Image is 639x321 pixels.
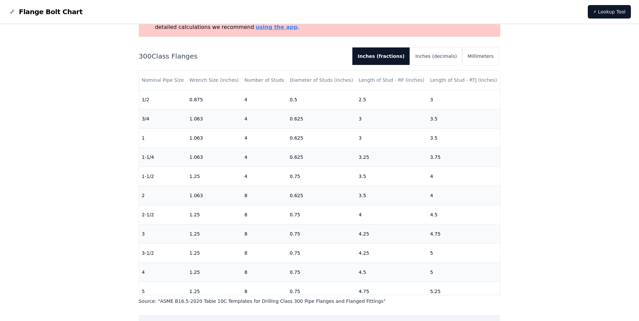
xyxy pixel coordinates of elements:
td: 5.25 [427,282,500,301]
td: 0.75 [287,243,356,262]
td: 3-1/2 [139,243,187,262]
td: 3.5 [356,167,427,186]
th: Number of Studs [242,71,287,90]
td: 0.75 [287,167,356,186]
td: 3.5 [427,128,500,147]
td: 0.625 [287,147,356,167]
td: 1.25 [187,262,242,282]
td: 4 [242,90,287,109]
td: 5 [427,243,500,262]
td: 2.5 [356,90,427,109]
td: 4.25 [356,224,427,243]
td: 0.625 [287,109,356,128]
td: 4.75 [356,282,427,301]
h2: 300 Class Flanges [139,51,347,61]
td: 4.25 [356,243,427,262]
td: 4 [139,262,187,282]
td: 1.25 [187,167,242,186]
td: 0.875 [187,90,242,109]
th: Length of Stud - RTJ (inches) [427,71,500,90]
td: 3.25 [356,147,427,167]
td: 1-1/4 [139,147,187,167]
td: 8 [242,262,287,282]
td: 5 [139,282,187,301]
td: 3.5 [427,109,500,128]
td: 1-1/2 [139,167,187,186]
td: 3 [356,109,427,128]
td: 3 [139,224,187,243]
td: 0.75 [287,205,356,224]
td: 3.5 [356,186,427,205]
td: 3.75 [427,147,500,167]
td: 8 [242,224,287,243]
p: Source: " ASME B16.5-2020 Table 10C Templates for Drilling Class 300 Pipe Flanges and Flanged Fit... [139,298,501,305]
td: 1.063 [187,186,242,205]
td: 4 [242,167,287,186]
td: 4 [242,128,287,147]
td: 8 [242,186,287,205]
td: 0.5 [287,90,356,109]
th: Length of Stud - RF (inches) [356,71,427,90]
td: 0.75 [287,262,356,282]
th: Diameter of Studs (inches) [287,71,356,90]
td: 8 [242,243,287,262]
th: Wrench Size (inches) [187,71,242,90]
td: 1 [139,128,187,147]
button: Inches (decimals) [410,47,462,65]
td: 4.5 [427,205,500,224]
td: 4 [427,186,500,205]
td: 1/2 [139,90,187,109]
td: 0.75 [287,224,356,243]
td: 4.75 [427,224,500,243]
td: 0.75 [287,282,356,301]
button: Millimeters [462,47,499,65]
td: 3 [356,128,427,147]
td: 0.625 [287,128,356,147]
td: 3/4 [139,109,187,128]
span: Flange Bolt Chart [19,7,83,16]
td: 4.5 [356,262,427,282]
td: 8 [242,282,287,301]
button: Inches (fractions) [352,47,410,65]
td: 8 [242,205,287,224]
td: 2 [139,186,187,205]
a: using the app [256,24,297,30]
a: ⚡ Lookup Tool [588,5,631,19]
td: 4 [242,147,287,167]
td: 1.063 [187,147,242,167]
td: 1.25 [187,243,242,262]
th: Nominal Pipe Size [139,71,187,90]
td: 1.25 [187,205,242,224]
img: Flange Bolt Chart Logo [8,8,16,16]
td: 1.063 [187,109,242,128]
td: 4 [242,109,287,128]
td: 3 [427,90,500,109]
a: Flange Bolt Chart LogoFlange Bolt Chart [8,7,83,16]
td: 5 [427,262,500,282]
td: 1.25 [187,282,242,301]
td: 2-1/2 [139,205,187,224]
td: 1.25 [187,224,242,243]
td: 4 [356,205,427,224]
td: 0.625 [287,186,356,205]
td: 4 [427,167,500,186]
td: 1.063 [187,128,242,147]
